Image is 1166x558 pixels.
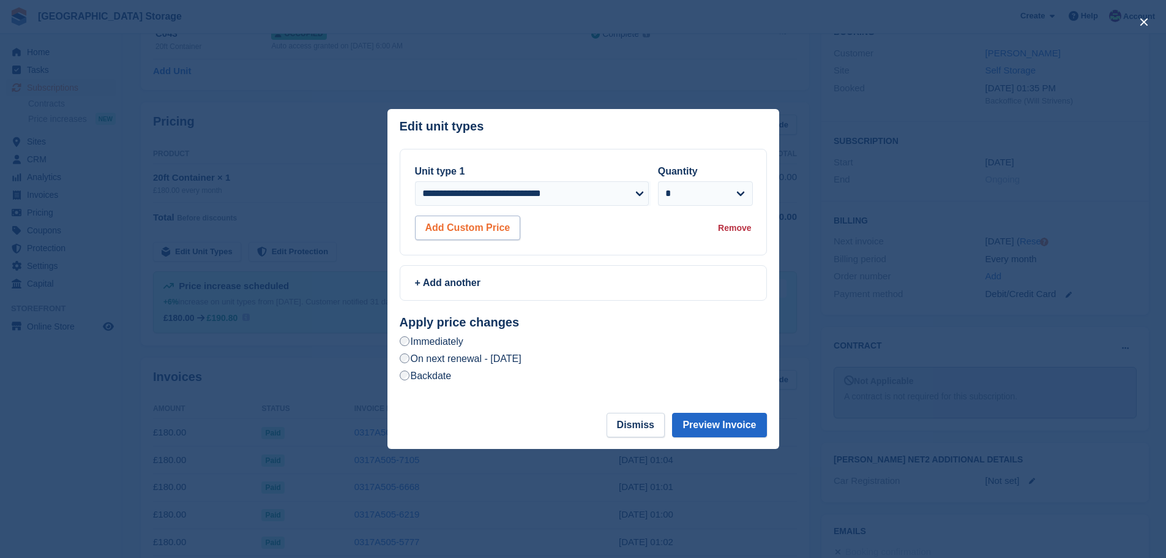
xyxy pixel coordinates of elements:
button: close [1134,12,1154,32]
label: Unit type 1 [415,166,465,176]
p: Edit unit types [400,119,484,134]
label: Backdate [400,369,452,382]
label: Immediately [400,335,463,348]
div: Remove [718,222,751,235]
input: On next renewal - [DATE] [400,353,409,363]
button: Add Custom Price [415,216,521,240]
input: Immediately [400,336,409,346]
label: On next renewal - [DATE] [400,352,521,365]
strong: Apply price changes [400,315,520,329]
a: + Add another [400,265,767,301]
div: + Add another [415,276,752,290]
input: Backdate [400,371,409,380]
button: Preview Invoice [672,413,766,437]
label: Quantity [658,166,698,176]
button: Dismiss [607,413,665,437]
